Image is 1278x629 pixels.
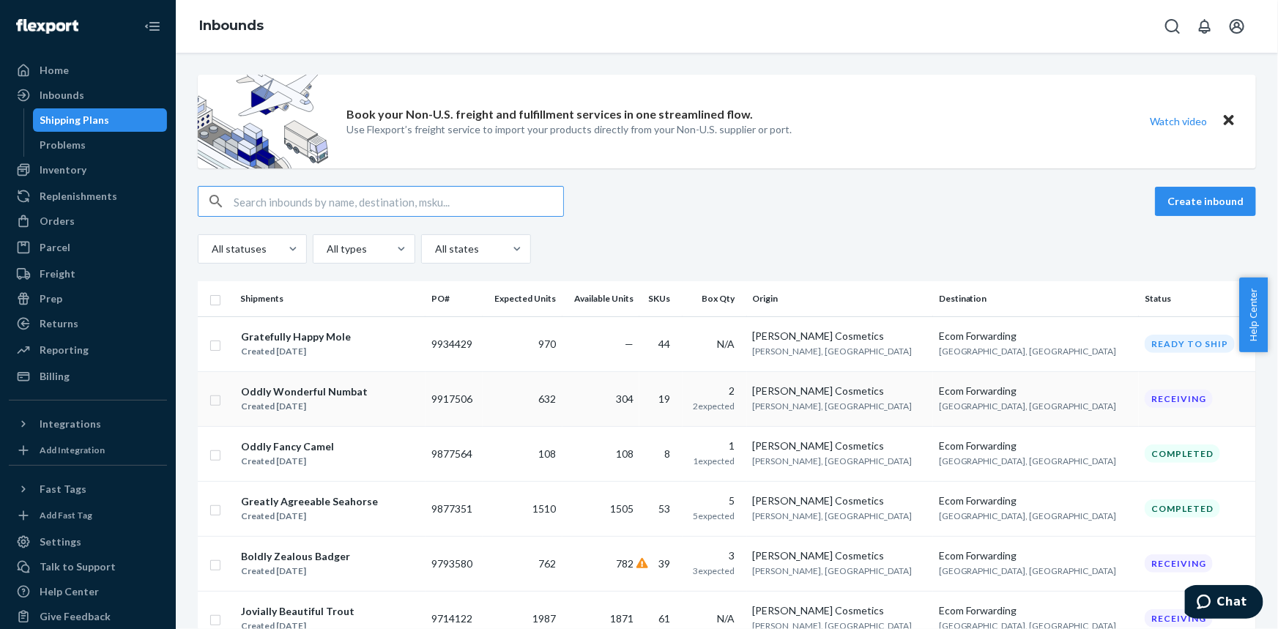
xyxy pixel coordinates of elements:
span: 1 expected [694,455,735,466]
div: Created [DATE] [241,509,378,524]
div: Inventory [40,163,86,177]
th: Box Qty [683,281,747,316]
button: Open notifications [1190,12,1219,41]
a: Shipping Plans [33,108,168,132]
a: Inbounds [199,18,264,34]
a: Freight [9,262,167,286]
button: Open account menu [1222,12,1252,41]
a: Billing [9,365,167,388]
button: Close Navigation [138,12,167,41]
div: Completed [1145,499,1220,518]
th: Expected Units [483,281,562,316]
div: Add Fast Tag [40,509,92,521]
div: Receiving [1145,390,1213,408]
div: Fast Tags [40,482,86,496]
a: Add Integration [9,442,167,459]
input: All statuses [210,242,212,256]
a: Replenishments [9,185,167,208]
div: Created [DATE] [241,564,350,578]
a: Inbounds [9,83,167,107]
a: Returns [9,312,167,335]
div: Ecom Forwarding [939,548,1133,563]
th: Available Units [562,281,639,316]
span: 304 [616,392,634,405]
div: [PERSON_NAME] Cosmetics [753,603,927,618]
div: Created [DATE] [241,399,368,414]
div: Orders [40,214,75,228]
span: 44 [659,338,671,350]
th: Status [1139,281,1256,316]
input: All states [434,242,435,256]
span: [GEOGRAPHIC_DATA], [GEOGRAPHIC_DATA] [939,346,1117,357]
th: Destination [933,281,1139,316]
div: 3 [688,548,735,563]
div: Talk to Support [40,559,116,574]
div: Reporting [40,343,89,357]
div: Ecom Forwarding [939,494,1133,508]
button: Give Feedback [9,605,167,628]
a: Problems [33,133,168,157]
span: [PERSON_NAME], [GEOGRAPHIC_DATA] [753,565,913,576]
a: Inventory [9,158,167,182]
div: 5 [688,494,735,508]
div: Home [40,63,69,78]
input: Search inbounds by name, destination, msku... [234,187,563,216]
div: [PERSON_NAME] Cosmetics [753,494,927,508]
div: Greatly Agreeable Seahorse [241,494,378,509]
div: Ecom Forwarding [939,439,1133,453]
th: Origin [747,281,933,316]
button: Talk to Support [9,555,167,578]
div: Ready to ship [1145,335,1235,353]
td: 9793580 [426,536,483,591]
iframe: Opens a widget where you can chat to one of our agents [1185,585,1263,622]
th: Shipments [234,281,426,316]
div: Completed [1145,444,1220,463]
a: Add Fast Tag [9,507,167,524]
img: Flexport logo [16,19,78,34]
a: Prep [9,287,167,310]
span: 2 expected [694,401,735,412]
span: [PERSON_NAME], [GEOGRAPHIC_DATA] [753,510,913,521]
button: Open Search Box [1158,12,1187,41]
span: 1987 [533,612,557,625]
div: Freight [40,267,75,281]
span: 1871 [610,612,634,625]
span: 762 [539,557,557,570]
div: Billing [40,369,70,384]
span: [PERSON_NAME], [GEOGRAPHIC_DATA] [753,401,913,412]
span: 108 [616,447,634,460]
td: 9877564 [426,426,483,481]
span: [PERSON_NAME], [GEOGRAPHIC_DATA] [753,455,913,466]
span: 108 [539,447,557,460]
button: Close [1219,111,1238,132]
span: 3 expected [694,565,735,576]
div: Oddly Fancy Camel [241,439,334,454]
div: [PERSON_NAME] Cosmetics [753,329,927,343]
div: 2 [688,384,735,398]
span: Help Center [1239,278,1268,352]
span: 1505 [610,502,634,515]
span: 782 [616,557,634,570]
div: Created [DATE] [241,344,351,359]
a: Reporting [9,338,167,362]
td: 9877351 [426,481,483,536]
div: 1 [688,439,735,453]
span: [GEOGRAPHIC_DATA], [GEOGRAPHIC_DATA] [939,565,1117,576]
span: [GEOGRAPHIC_DATA], [GEOGRAPHIC_DATA] [939,510,1117,521]
span: N/A [718,612,735,625]
span: 53 [659,502,671,515]
span: [GEOGRAPHIC_DATA], [GEOGRAPHIC_DATA] [939,455,1117,466]
input: All types [325,242,327,256]
div: Created [DATE] [241,454,334,469]
div: Replenishments [40,189,117,204]
div: [PERSON_NAME] Cosmetics [753,548,927,563]
a: Help Center [9,580,167,603]
span: 1510 [533,502,557,515]
td: 9917506 [426,371,483,426]
div: Receiving [1145,554,1213,573]
div: [PERSON_NAME] Cosmetics [753,384,927,398]
p: Book your Non-U.S. freight and fulfillment services in one streamlined flow. [346,106,754,123]
span: [PERSON_NAME], [GEOGRAPHIC_DATA] [753,346,913,357]
div: Help Center [40,584,99,599]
